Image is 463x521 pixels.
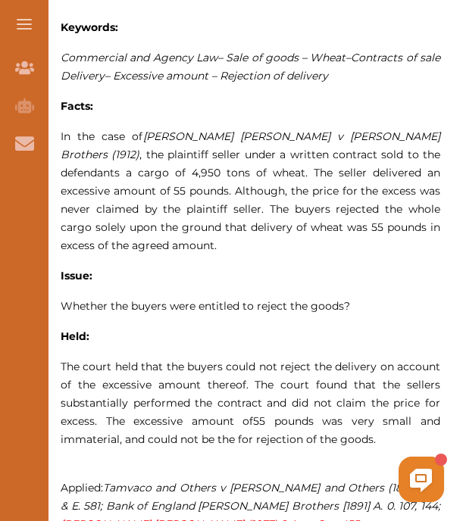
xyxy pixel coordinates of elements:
[61,299,350,313] span: Whether the buyers were entitled to reject the goods?
[61,129,440,252] span: In the case of , the plaintiff seller under a written contract sold to the defendants a cargo of ...
[217,51,352,64] span: – Sale of goods – W –
[61,20,118,34] strong: Keywords:
[61,99,93,113] strong: Facts:
[61,269,92,282] strong: Issue:
[105,69,328,83] span: – Excessive amount – Rejection of delivery
[61,329,89,343] strong: Held:
[99,453,448,506] iframe: HelpCrunch
[61,51,217,64] span: Commercial and Agency Law
[322,51,346,64] span: heat
[61,360,440,428] span: The court held that the buyers could not reject the delivery on account of the excessive amount t...
[61,129,440,161] span: [PERSON_NAME] [PERSON_NAME] v [PERSON_NAME] Brothers (1912)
